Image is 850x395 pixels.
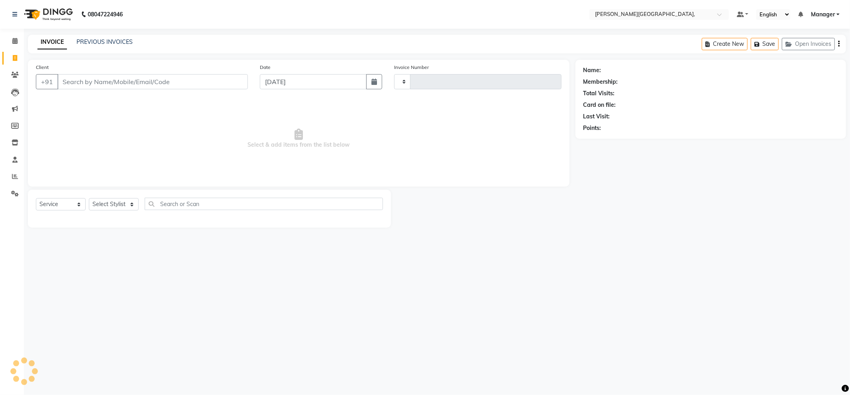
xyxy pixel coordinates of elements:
[583,66,601,75] div: Name:
[394,64,429,71] label: Invoice Number
[37,35,67,49] a: INVOICE
[36,74,58,89] button: +91
[145,198,383,210] input: Search or Scan
[583,101,616,109] div: Card on file:
[36,64,49,71] label: Client
[20,3,75,26] img: logo
[260,64,271,71] label: Date
[583,78,618,86] div: Membership:
[88,3,123,26] b: 08047224946
[583,89,615,98] div: Total Visits:
[702,38,748,50] button: Create New
[77,38,133,45] a: PREVIOUS INVOICES
[782,38,835,50] button: Open Invoices
[57,74,248,89] input: Search by Name/Mobile/Email/Code
[36,99,561,179] span: Select & add items from the list below
[811,10,835,19] span: Manager
[583,112,610,121] div: Last Visit:
[751,38,779,50] button: Save
[583,124,601,132] div: Points:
